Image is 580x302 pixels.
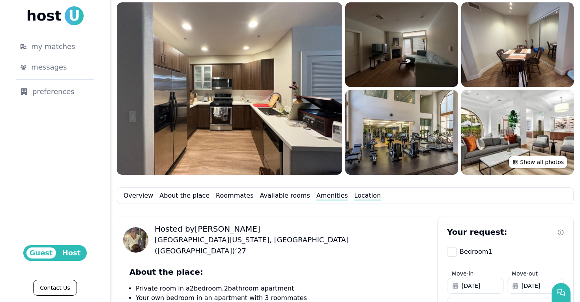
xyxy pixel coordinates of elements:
[31,62,67,73] span: messages
[260,191,310,200] a: Available rooms
[26,8,62,24] span: host
[117,266,431,277] p: About the place:
[155,223,425,234] p: Hosted by [PERSON_NAME]
[216,191,253,200] a: Roommates
[155,234,425,257] p: [GEOGRAPHIC_DATA][US_STATE], [GEOGRAPHIC_DATA] ([GEOGRAPHIC_DATA]) ‘ 27
[8,83,102,100] a: preferences
[447,226,507,238] p: Your request:
[447,247,457,257] button: Bedroom1
[522,282,540,290] span: [DATE]
[159,191,210,200] a: About the place
[460,247,492,257] p: Bedroom 1
[21,86,90,97] div: preferences
[65,6,84,25] span: U
[447,269,504,278] label: Move-in
[8,38,102,55] a: my matches
[123,227,148,253] img: Meher Kaur avatar
[123,191,153,200] a: Overview
[59,247,84,259] span: Host
[447,278,504,294] button: [DATE]
[26,6,84,25] a: hostU
[8,59,102,76] a: messages
[31,41,75,52] span: my matches
[136,284,431,293] li: Private room in a 2 bedroom, 2 bathroom apartment
[33,280,77,296] a: Contact Us
[316,191,348,200] a: Amenities
[507,278,564,294] button: [DATE]
[462,282,480,290] span: [DATE]
[509,156,567,168] button: Show all photos
[26,247,56,259] span: Guest
[507,269,564,278] label: Move-out
[354,191,381,200] a: Location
